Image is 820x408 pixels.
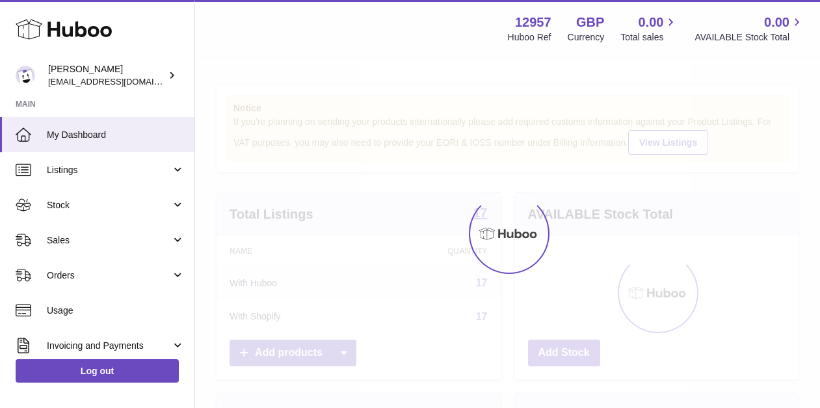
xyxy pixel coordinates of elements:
span: Sales [47,234,171,247]
strong: 12957 [515,14,551,31]
span: Total sales [620,31,678,44]
span: Stock [47,199,171,211]
a: Log out [16,359,179,383]
span: Usage [47,305,185,317]
span: Invoicing and Payments [47,340,171,352]
img: info@laipaca.com [16,66,35,85]
span: AVAILABLE Stock Total [694,31,804,44]
strong: GBP [576,14,604,31]
span: 0.00 [639,14,664,31]
a: 0.00 AVAILABLE Stock Total [694,14,804,44]
a: 0.00 Total sales [620,14,678,44]
span: Listings [47,164,171,176]
span: My Dashboard [47,129,185,141]
span: Orders [47,269,171,282]
div: Currency [568,31,605,44]
span: [EMAIL_ADDRESS][DOMAIN_NAME] [48,76,191,87]
span: 0.00 [764,14,789,31]
div: [PERSON_NAME] [48,63,165,88]
div: Huboo Ref [508,31,551,44]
